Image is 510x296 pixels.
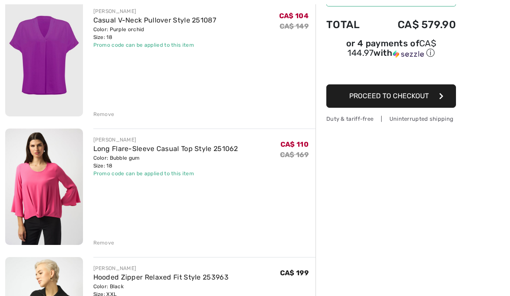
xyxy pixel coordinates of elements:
div: [PERSON_NAME] [93,136,238,144]
td: CA$ 579.90 [373,10,456,39]
div: Remove [93,110,115,118]
span: CA$ 104 [279,12,309,20]
div: Promo code can be applied to this item [93,41,217,49]
s: CA$ 149 [280,22,309,30]
span: CA$ 110 [280,140,309,148]
div: Promo code can be applied to this item [93,170,238,177]
div: or 4 payments ofCA$ 144.97withSezzle Click to learn more about Sezzle [326,39,456,62]
td: Total [326,10,373,39]
div: [PERSON_NAME] [93,264,229,272]
div: or 4 payments of with [326,39,456,59]
a: Long Flare-Sleeve Casual Top Style 251062 [93,145,238,153]
s: CA$ 169 [280,151,309,159]
div: Remove [93,239,115,247]
span: CA$ 144.97 [347,38,436,58]
iframe: PayPal-paypal [326,62,456,81]
div: Color: Purple orchid Size: 18 [93,26,217,41]
button: Proceed to Checkout [326,84,456,108]
img: Sezzle [393,50,424,58]
span: CA$ 199 [280,269,309,277]
img: Long Flare-Sleeve Casual Top Style 251062 [5,129,83,245]
div: Duty & tariff-free | Uninterrupted shipping [326,115,456,123]
div: Color: Bubble gum Size: 18 [93,154,238,170]
a: Casual V-Neck Pullover Style 251087 [93,16,217,24]
span: Proceed to Checkout [349,92,429,100]
a: Hooded Zipper Relaxed Fit Style 253963 [93,273,229,281]
div: [PERSON_NAME] [93,7,217,15]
